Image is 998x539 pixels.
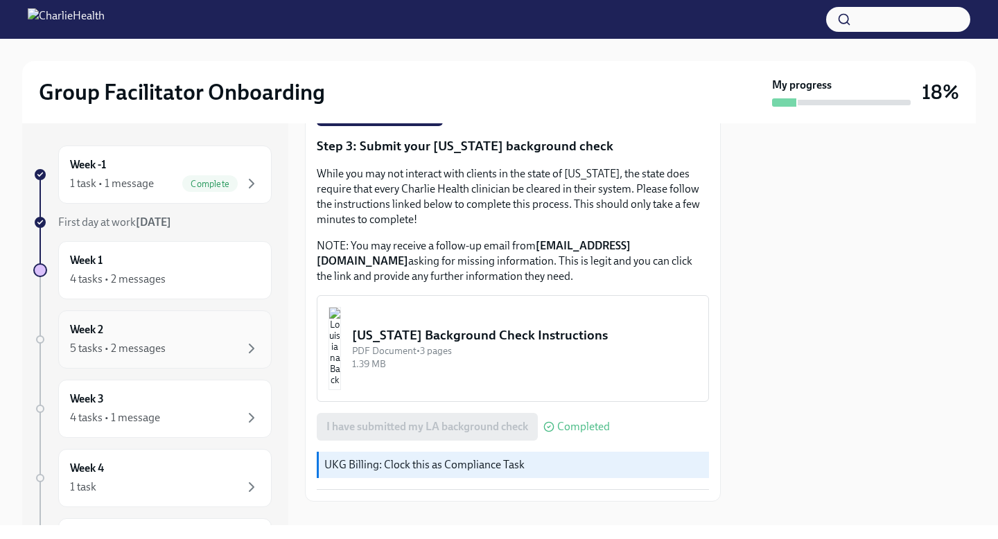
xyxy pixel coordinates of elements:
h2: Group Facilitator Onboarding [39,78,325,106]
h6: Week 1 [70,253,103,268]
div: 4 tasks • 1 message [70,410,160,425]
a: Week 25 tasks • 2 messages [33,310,272,369]
strong: My progress [772,78,832,93]
h6: Week 2 [70,322,103,337]
div: PDF Document • 3 pages [352,344,697,357]
a: Week -11 task • 1 messageComplete [33,145,272,204]
a: Week 14 tasks • 2 messages [33,241,272,299]
p: Step 3: Submit your [US_STATE] background check [317,137,709,155]
div: [US_STATE] Background Check Instructions [352,326,697,344]
span: First day at work [58,215,171,229]
img: Louisiana Background Check Instructions [329,307,341,390]
h6: Week 4 [70,461,104,476]
div: 5 tasks • 2 messages [70,341,166,356]
strong: [EMAIL_ADDRESS][DOMAIN_NAME] [317,239,631,267]
h6: Week -1 [70,157,106,173]
span: Completed [557,421,610,432]
p: NOTE: You may receive a follow-up email from asking for missing information. This is legit and yo... [317,238,709,284]
h3: 18% [922,80,959,105]
button: [US_STATE] Background Check InstructionsPDF Document•3 pages1.39 MB [317,295,709,402]
img: CharlieHealth [28,8,105,30]
p: UKG Billing: Clock this as Compliance Task [324,457,703,472]
div: 1 task • 1 message [70,176,154,191]
div: 1.39 MB [352,357,697,371]
a: First day at work[DATE] [33,215,272,230]
div: 4 tasks • 2 messages [70,272,166,287]
span: Complete [182,179,238,189]
h6: Week 3 [70,391,104,407]
a: Week 34 tasks • 1 message [33,380,272,438]
div: 1 task [70,479,96,495]
p: While you may not interact with clients in the state of [US_STATE], the state does require that e... [317,166,709,227]
a: Week 41 task [33,449,272,507]
strong: [DATE] [136,215,171,229]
